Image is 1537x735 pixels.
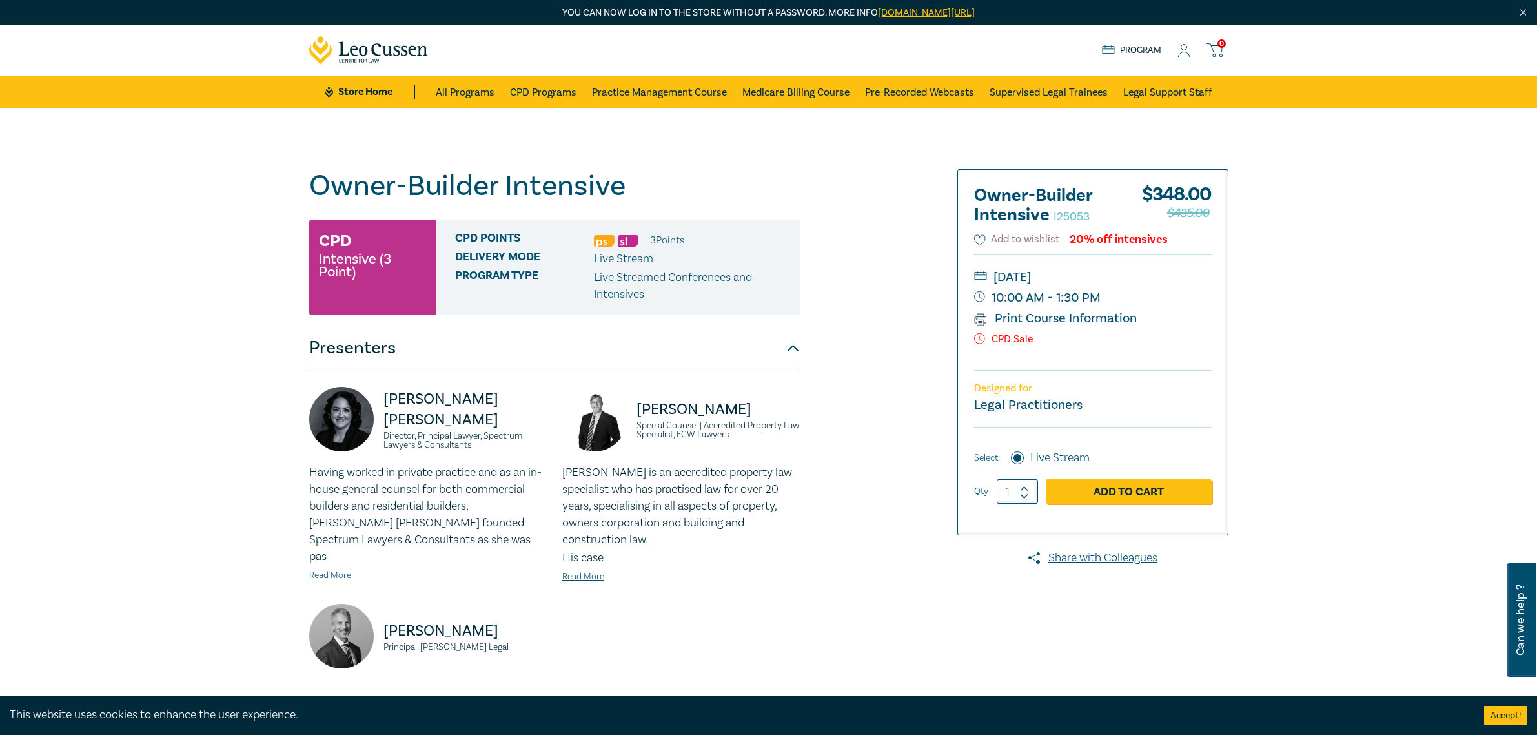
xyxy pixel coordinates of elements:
[319,229,351,253] h3: CPD
[974,451,1000,465] span: Select:
[309,169,800,203] h1: Owner-Builder Intensive
[636,421,800,439] small: Special Counsel | Accredited Property Law Specialist, FCW Lawyers
[618,235,638,247] img: Substantive Law
[309,6,1228,20] p: You can now log in to the store without a password. More info
[562,550,800,566] p: His case
[650,232,684,249] li: 3 Point s
[1167,203,1210,223] span: $435.00
[562,464,800,548] p: [PERSON_NAME] is an accredited property law specialist who has practised law for over 20 years, s...
[1070,233,1168,245] div: 20% off intensives
[974,484,988,499] label: Qty
[974,267,1212,287] small: [DATE]
[1514,571,1527,669] span: Can we help ?
[1030,450,1090,466] label: Live Stream
[10,707,1465,723] div: This website uses cookies to enhance the user experience.
[594,251,653,266] span: Live Stream
[592,76,727,108] a: Practice Management Course
[865,76,974,108] a: Pre-Recorded Webcasts
[455,251,594,267] span: Delivery Mode
[742,76,850,108] a: Medicare Billing Course
[1217,39,1226,48] span: 0
[997,479,1038,504] input: 1
[878,6,975,19] a: [DOMAIN_NAME][URL]
[1484,706,1527,725] button: Accept cookies
[309,329,800,367] button: Presenters
[383,389,547,430] p: [PERSON_NAME] [PERSON_NAME]
[1046,479,1212,504] a: Add to Cart
[562,387,627,451] img: https://s3.ap-southeast-2.amazonaws.com/leo-cussen-store-production-content/Contacts/David%20McKe...
[562,571,604,583] a: Read More
[974,287,1212,308] small: 10:00 AM - 1:30 PM
[383,643,547,652] small: Principal, [PERSON_NAME] Legal
[309,387,374,451] img: https://s3.ap-southeast-2.amazonaws.com/leo-cussen-store-production-content/Contacts/Donna%20Abu-...
[594,235,615,247] img: Professional Skills
[309,604,374,668] img: https://s3.ap-southeast-2.amazonaws.com/leo-cussen-store-production-content/Contacts/David%20Fair...
[974,232,1060,247] button: Add to wishlist
[1102,43,1162,57] a: Program
[974,382,1212,395] p: Designed for
[309,464,547,565] p: Having worked in private practice and as an in-house general counsel for both commercial builders...
[325,85,414,99] a: Store Home
[1518,7,1529,18] img: Close
[455,269,594,303] span: Program type
[594,269,790,303] p: Live Streamed Conferences and Intensives
[510,76,576,108] a: CPD Programs
[974,186,1116,225] h2: Owner-Builder Intensive
[319,253,426,278] small: Intensive (3 Point)
[636,399,800,420] p: [PERSON_NAME]
[1054,209,1090,224] small: I25053
[455,232,594,249] span: CPD Points
[436,76,494,108] a: All Programs
[1123,76,1212,108] a: Legal Support Staff
[309,570,351,581] a: Read More
[974,397,1083,413] small: Legal Practitioners
[383,621,547,641] p: [PERSON_NAME]
[974,310,1137,327] a: Print Course Information
[383,431,547,450] small: Director, Principal Lawyer, Spectrum Lawyers & Consultants
[974,333,1212,346] p: CPD Sale
[957,550,1228,566] a: Share with Colleagues
[990,76,1108,108] a: Supervised Legal Trainees
[1142,186,1212,231] div: $ 348.00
